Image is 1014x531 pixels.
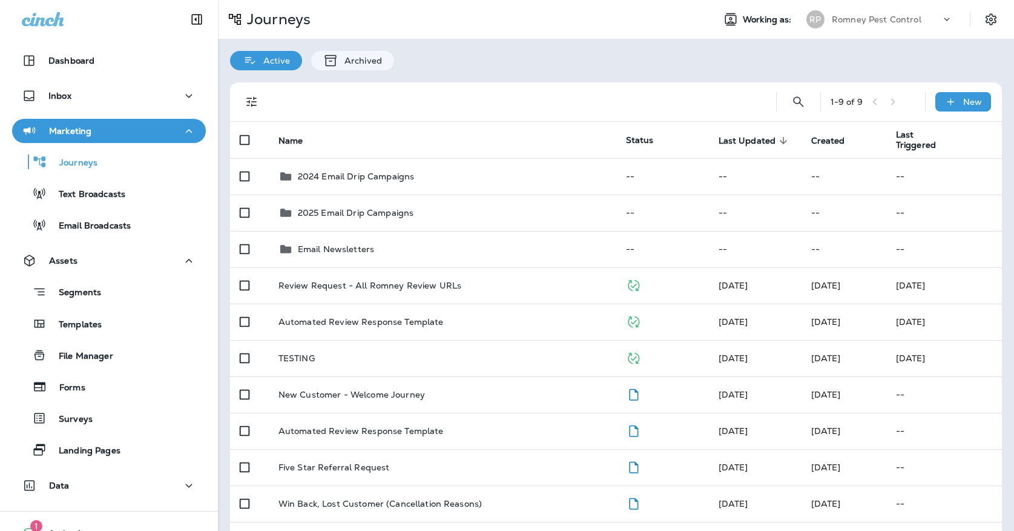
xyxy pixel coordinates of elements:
[719,280,748,291] span: Eldon Nelson
[626,461,641,472] span: Draft
[811,316,841,327] span: Caitlyn Harney
[743,15,794,25] span: Working as:
[12,406,206,431] button: Surveys
[616,158,709,195] td: --
[298,244,374,254] p: Email Newsletters
[49,126,91,136] p: Marketing
[811,135,861,146] span: Created
[49,256,77,265] p: Assets
[180,7,214,32] button: Collapse Sidebar
[896,463,992,472] p: --
[811,136,845,146] span: Created
[626,315,641,326] span: Published
[896,499,992,509] p: --
[832,15,921,24] p: Romney Pest Control
[811,462,841,473] span: Maddie Madonecsky
[626,279,641,290] span: Published
[278,426,444,436] p: Automated Review Response Template
[806,10,825,28] div: RP
[896,390,992,399] p: --
[719,462,748,473] span: Maddie Madonecsky
[48,56,94,65] p: Dashboard
[12,437,206,463] button: Landing Pages
[626,388,641,399] span: Draft
[12,279,206,305] button: Segments
[278,136,303,146] span: Name
[298,208,414,218] p: 2025 Email Drip Campaigns
[719,389,748,400] span: Maddie Madonecsky
[47,351,113,362] p: File Manager
[47,158,97,169] p: Journeys
[802,231,886,267] td: --
[709,195,802,231] td: --
[811,280,841,291] span: Eldon Nelson
[12,48,206,73] button: Dashboard
[802,195,886,231] td: --
[616,231,709,267] td: --
[12,149,206,175] button: Journeys
[12,473,206,498] button: Data
[886,195,1002,231] td: --
[886,340,1002,376] td: [DATE]
[278,463,390,472] p: Five Star Referral Request
[12,84,206,108] button: Inbox
[47,189,125,201] p: Text Broadcasts
[240,90,264,114] button: Filters
[616,195,709,231] td: --
[896,426,992,436] p: --
[626,424,641,435] span: Draft
[886,231,1002,267] td: --
[278,281,461,290] p: Review Request - All Romney Review URLs
[811,498,841,509] span: Maddie Madonecsky
[12,374,206,399] button: Forms
[49,481,70,490] p: Data
[626,497,641,508] span: Draft
[338,56,382,65] p: Archived
[278,135,319,146] span: Name
[719,135,792,146] span: Last Updated
[298,172,415,181] p: 2024 Email Drip Campaigns
[12,212,206,238] button: Email Broadcasts
[719,498,748,509] span: Maddie Madonecsky
[47,221,131,232] p: Email Broadcasts
[831,97,863,107] div: 1 - 9 of 9
[278,317,444,327] p: Automated Review Response Template
[786,90,811,114] button: Search Journeys
[257,56,290,65] p: Active
[896,130,959,150] span: Last Triggered
[242,10,311,28] p: Journeys
[886,304,1002,340] td: [DATE]
[47,414,93,426] p: Surveys
[278,499,482,509] p: Win Back, Lost Customer (Cancellation Reasons)
[278,390,425,399] p: New Customer - Welcome Journey
[811,426,841,436] span: Maddie Madonecsky
[12,119,206,143] button: Marketing
[896,130,943,150] span: Last Triggered
[12,342,206,368] button: File Manager
[719,316,748,327] span: Caitlyn Harney
[709,231,802,267] td: --
[48,91,71,101] p: Inbox
[719,353,748,364] span: Frank Carreno
[886,158,1002,195] td: --
[12,311,206,336] button: Templates
[811,389,841,400] span: Maddie Madonecsky
[47,446,120,457] p: Landing Pages
[278,353,315,363] p: TESTING
[963,97,982,107] p: New
[47,382,85,394] p: Forms
[47,287,101,299] p: Segments
[980,8,1002,30] button: Settings
[12,181,206,206] button: Text Broadcasts
[709,158,802,195] td: --
[626,352,641,362] span: Published
[12,249,206,273] button: Assets
[626,135,654,145] span: Status
[719,136,776,146] span: Last Updated
[47,319,102,331] p: Templates
[719,426,748,436] span: Maddie Madonecsky
[811,353,841,364] span: Frank Carreno
[802,158,886,195] td: --
[886,267,1002,304] td: [DATE]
